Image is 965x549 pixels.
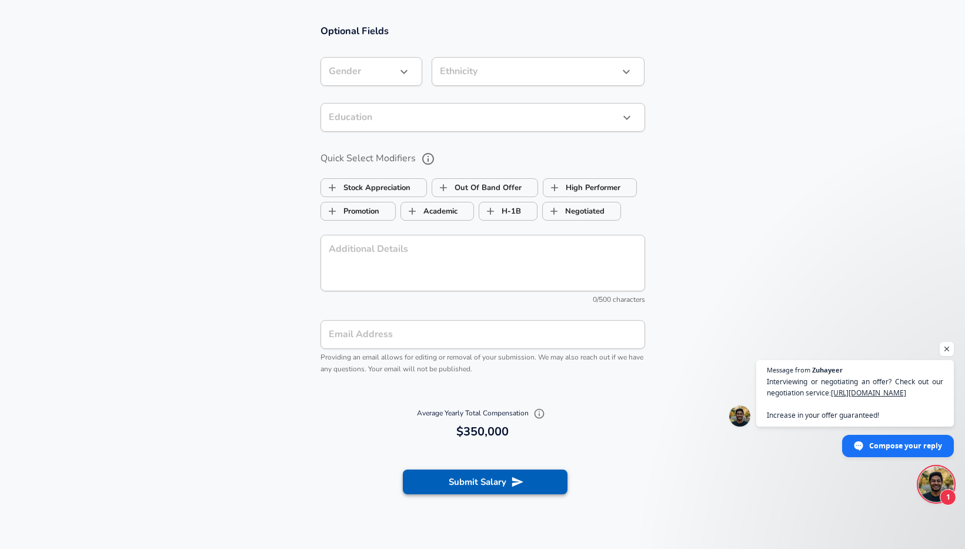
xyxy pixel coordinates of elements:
[940,489,956,505] span: 1
[767,367,810,373] span: Message from
[403,470,567,494] button: Submit Salary
[543,177,620,199] label: High Performer
[542,202,621,221] button: NegotiatedNegotiated
[320,202,396,221] button: PromotionPromotion
[321,200,379,222] label: Promotion
[321,177,343,199] span: Stock Appreciation
[321,177,410,199] label: Stock Appreciation
[417,408,548,418] span: Average Yearly Total Compensation
[400,202,474,221] button: AcademicAcademic
[543,178,637,197] button: High PerformerHigh Performer
[543,200,565,222] span: Negotiated
[320,294,645,306] div: 0/500 characters
[869,435,942,456] span: Compose your reply
[919,467,954,502] div: Open chat
[530,405,548,422] button: Explain Total Compensation
[320,178,427,197] button: Stock AppreciationStock Appreciation
[401,200,458,222] label: Academic
[479,202,537,221] button: H-1BH-1B
[320,320,645,349] input: team@levels.fyi
[321,200,343,222] span: Promotion
[325,422,640,441] h6: $350,000
[767,376,943,421] span: Interviewing or negotiating an offer? Check out our negotiation service: Increase in your offer g...
[812,367,843,373] span: Zuhayeer
[320,352,643,374] span: Providing an email allows for editing or removal of your submission. We may also reach out if we ...
[543,200,605,222] label: Negotiated
[432,178,538,197] button: Out Of Band OfferOut Of Band Offer
[320,149,645,169] label: Quick Select Modifiers
[418,149,438,169] button: help
[320,24,645,38] h3: Optional Fields
[543,177,566,199] span: High Performer
[432,177,455,199] span: Out Of Band Offer
[432,177,522,199] label: Out Of Band Offer
[401,200,423,222] span: Academic
[479,200,502,222] span: H-1B
[479,200,521,222] label: H-1B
